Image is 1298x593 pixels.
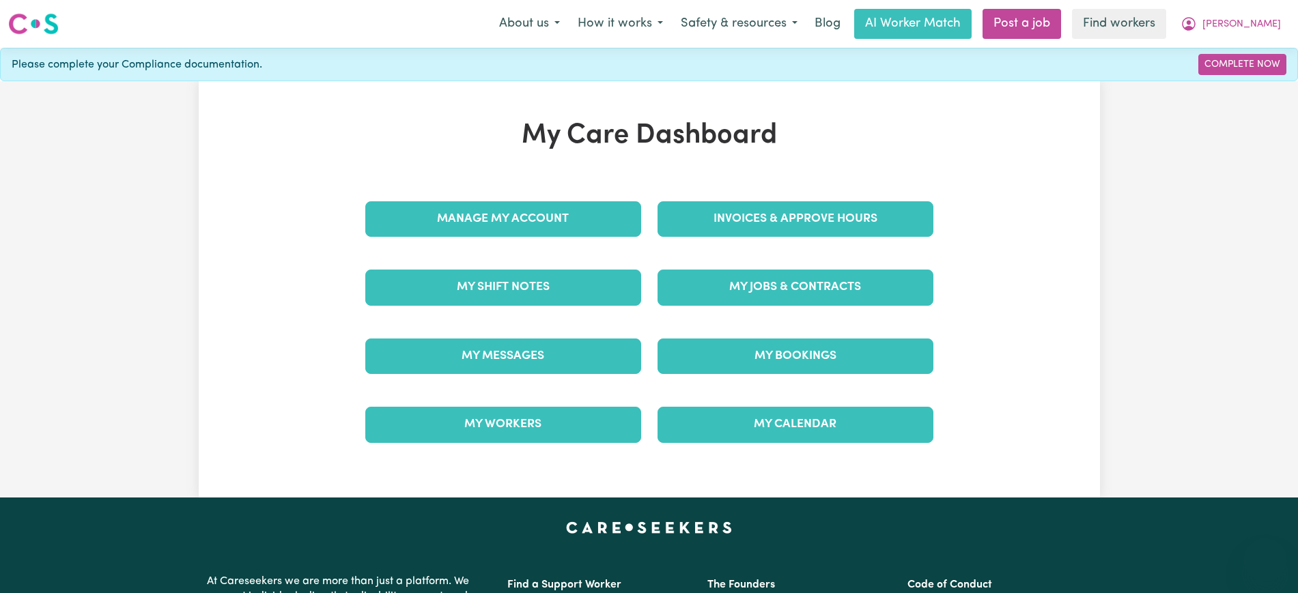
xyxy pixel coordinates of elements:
[365,201,641,237] a: Manage My Account
[365,270,641,305] a: My Shift Notes
[365,407,641,442] a: My Workers
[365,338,641,374] a: My Messages
[1072,9,1166,39] a: Find workers
[357,119,942,152] h1: My Care Dashboard
[907,579,992,590] a: Code of Conduct
[1202,17,1281,32] span: [PERSON_NAME]
[707,579,775,590] a: The Founders
[854,9,972,39] a: AI Worker Match
[658,201,933,237] a: Invoices & Approve Hours
[658,338,933,374] a: My Bookings
[1198,54,1286,75] a: Complete Now
[569,10,672,38] button: How it works
[8,8,59,40] a: Careseekers logo
[490,10,569,38] button: About us
[1243,538,1287,582] iframe: Button to launch messaging window
[983,9,1061,39] a: Post a job
[507,579,621,590] a: Find a Support Worker
[658,270,933,305] a: My Jobs & Contracts
[8,12,59,36] img: Careseekers logo
[806,9,849,39] a: Blog
[672,10,806,38] button: Safety & resources
[658,407,933,442] a: My Calendar
[12,57,262,73] span: Please complete your Compliance documentation.
[566,522,732,533] a: Careseekers home page
[1172,10,1290,38] button: My Account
